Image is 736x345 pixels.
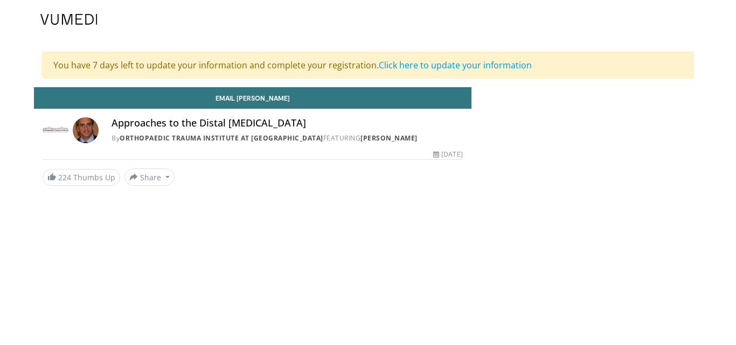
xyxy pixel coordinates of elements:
[112,133,463,143] div: By FEATURING
[42,52,694,79] div: You have 7 days left to update your information and complete your registration.
[40,14,98,25] img: VuMedi Logo
[43,117,68,143] img: Orthopaedic Trauma Institute at UCSF
[73,117,99,143] img: Avatar
[34,87,471,109] a: Email [PERSON_NAME]
[112,117,463,129] h4: Approaches to the Distal [MEDICAL_DATA]
[379,59,532,71] a: Click here to update your information
[360,133,418,143] a: [PERSON_NAME]
[58,172,71,182] span: 224
[120,133,323,143] a: Orthopaedic Trauma Institute at [GEOGRAPHIC_DATA]
[124,168,175,186] button: Share
[43,169,120,186] a: 224 Thumbs Up
[433,150,462,159] div: [DATE]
